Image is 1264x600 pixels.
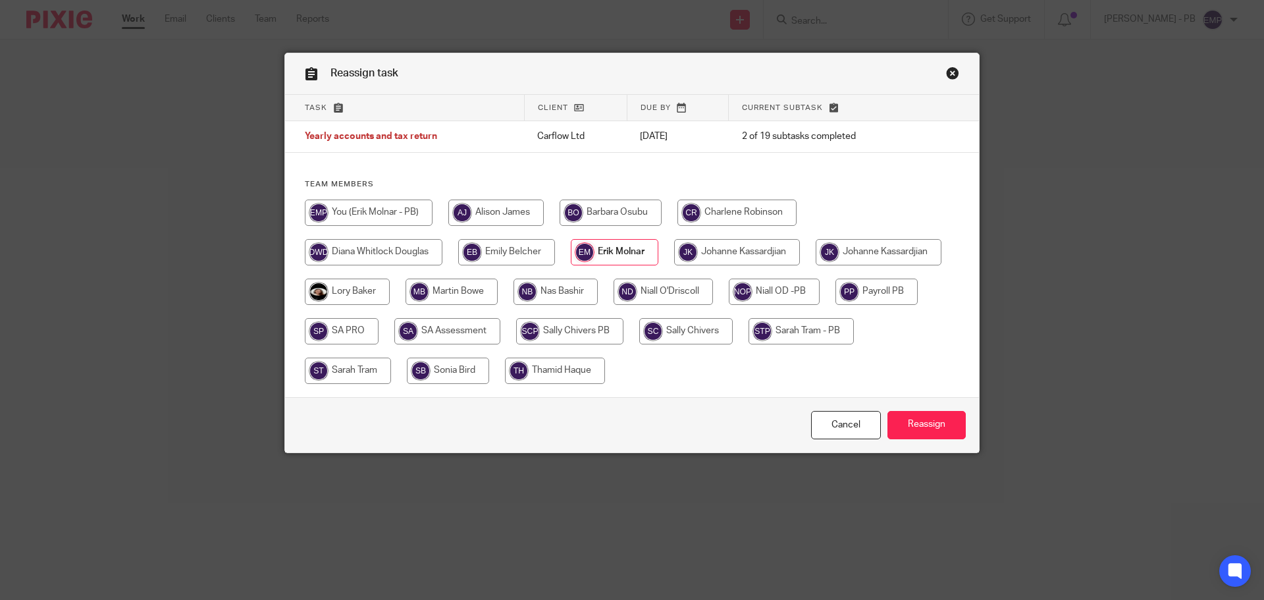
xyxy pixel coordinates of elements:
[538,104,568,111] span: Client
[641,104,671,111] span: Due by
[640,130,716,143] p: [DATE]
[330,68,398,78] span: Reassign task
[729,121,924,153] td: 2 of 19 subtasks completed
[537,130,614,143] p: Carflow Ltd
[811,411,881,439] a: Close this dialog window
[305,104,327,111] span: Task
[887,411,966,439] input: Reassign
[305,179,959,190] h4: Team members
[305,132,437,142] span: Yearly accounts and tax return
[742,104,823,111] span: Current subtask
[946,67,959,84] a: Close this dialog window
